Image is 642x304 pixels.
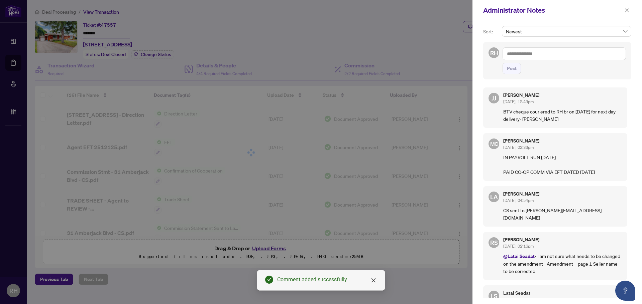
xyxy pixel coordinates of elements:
span: LA [490,192,498,202]
div: Comment added successfully [277,276,377,284]
p: IN PAYROLL RUN [DATE] PAID CO-OP COMM VIA EFT DATED [DATE] [503,154,622,176]
span: Newest [506,26,627,36]
h5: [PERSON_NAME] [503,93,622,97]
h5: [PERSON_NAME] [503,138,622,143]
span: close [625,8,629,13]
div: Administrator Notes [483,5,623,15]
span: @Latai Seadat [503,253,535,259]
p: Sort: [483,28,499,35]
span: RH [490,48,498,57]
span: [DATE], 02:16pm [503,244,534,249]
span: check-circle [265,276,273,284]
a: Close [370,277,377,284]
span: JJ [492,93,496,103]
span: RS [490,238,498,247]
p: CS sent to [PERSON_NAME][EMAIL_ADDRESS][DOMAIN_NAME] [503,207,622,221]
span: [DATE], 04:54pm [503,198,534,203]
h5: [PERSON_NAME] [503,237,622,242]
span: [DATE], 11:31am [503,297,533,302]
span: LS [491,291,498,301]
span: [DATE], 12:49pm [503,99,534,104]
button: Post [503,63,521,74]
h5: Latai Seadat [503,291,622,295]
span: MC [490,139,498,148]
p: BTV cheque couriered to RH br on [DATE] for next day delivery- [PERSON_NAME] [503,108,622,122]
span: close [371,278,376,283]
span: [DATE], 02:33pm [503,145,534,150]
h5: [PERSON_NAME] [503,192,622,196]
button: Open asap [615,281,635,301]
p: - I am not sure what needs to be changed on the amendment - Amendment – page 1 Seller name to be ... [503,252,622,275]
